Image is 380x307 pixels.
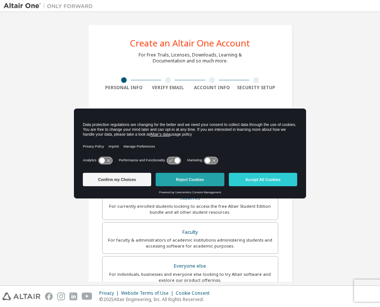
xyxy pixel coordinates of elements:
div: Faculty [107,227,273,237]
div: Privacy [99,290,121,296]
div: Security Setup [234,85,278,91]
p: © 2025 Altair Engineering, Inc. All Rights Reserved. [99,296,214,303]
div: Everyone else [107,261,273,271]
div: Verify Email [146,85,190,91]
div: For individuals, businesses and everyone else looking to try Altair software and explore our prod... [107,271,273,283]
img: instagram.svg [57,293,65,300]
div: Website Terms of Use [121,290,176,296]
img: youtube.svg [82,293,92,300]
img: linkedin.svg [69,293,77,300]
img: altair_logo.svg [2,293,40,300]
div: For faculty & administrators of academic institutions administering students and accessing softwa... [107,237,273,249]
div: Account Info [190,85,234,91]
div: For currently enrolled students looking to access the free Altair Student Edition bundle and all ... [107,203,273,215]
div: Personal Info [102,85,146,91]
img: facebook.svg [45,293,53,300]
div: For Free Trials, Licenses, Downloads, Learning & Documentation and so much more. [139,52,242,64]
img: Altair One [4,2,97,10]
div: Cookie Consent [176,290,214,296]
div: Create an Altair One Account [130,39,250,48]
